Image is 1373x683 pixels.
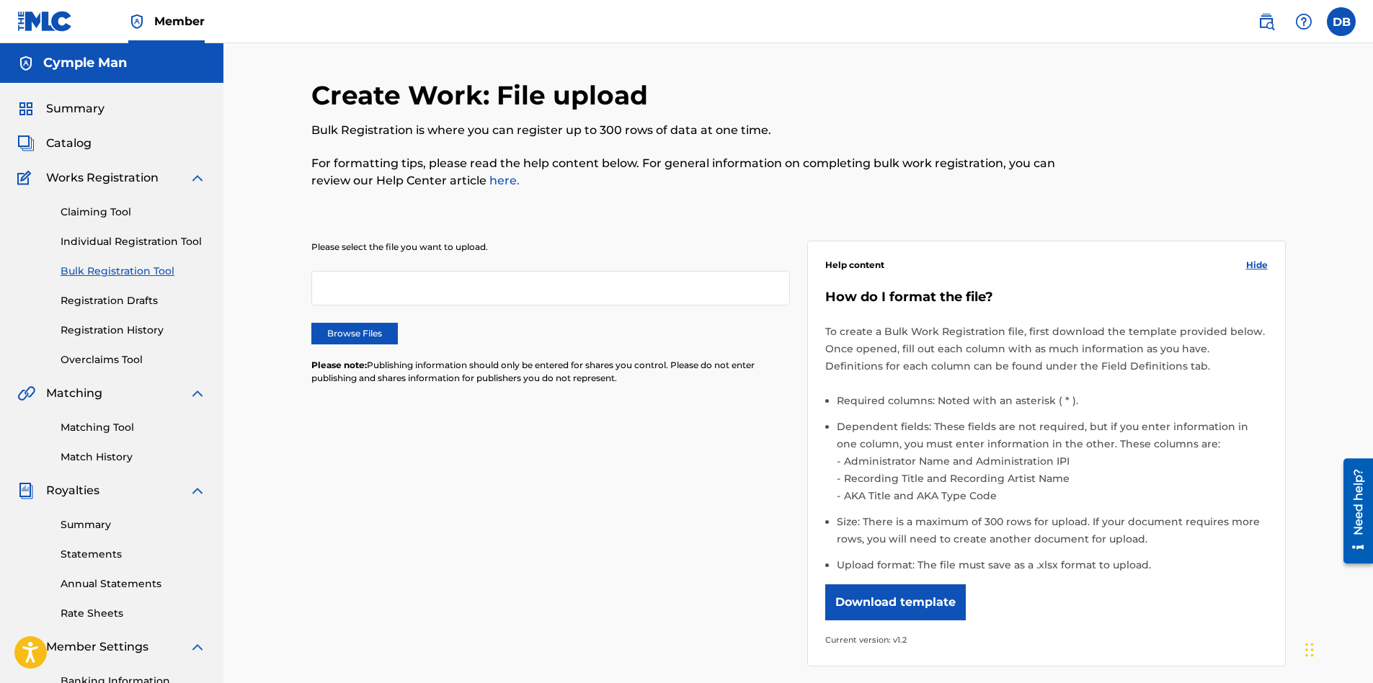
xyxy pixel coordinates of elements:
iframe: Resource Center [1333,453,1373,569]
a: Rate Sheets [61,606,206,621]
span: Catalog [46,135,92,152]
img: MLC Logo [17,11,73,32]
li: Upload format: The file must save as a .xlsx format to upload. [837,556,1268,573]
span: Please note: [311,360,367,370]
a: SummarySummary [17,100,105,117]
label: Browse Files [311,323,398,344]
span: Summary [46,100,105,117]
span: Matching [46,385,102,402]
img: Summary [17,100,35,117]
a: Claiming Tool [61,205,206,220]
span: Hide [1246,259,1268,272]
h2: Create Work: File upload [311,79,655,112]
a: Overclaims Tool [61,352,206,367]
a: Registration Drafts [61,293,206,308]
img: Top Rightsholder [128,13,146,30]
a: Annual Statements [61,576,206,592]
li: AKA Title and AKA Type Code [840,487,1268,504]
p: Please select the file you want to upload. [311,241,790,254]
iframe: Chat Widget [1301,614,1373,683]
li: Size: There is a maximum of 300 rows for upload. If your document requires more rows, you will ne... [837,513,1268,556]
a: Individual Registration Tool [61,234,206,249]
h5: Cymple Man [43,55,127,71]
div: User Menu [1327,7,1356,36]
img: expand [189,169,206,187]
li: Required columns: Noted with an asterisk ( * ). [837,392,1268,418]
a: Summary [61,517,206,532]
li: Recording Title and Recording Artist Name [840,470,1268,487]
h5: How do I format the file? [825,289,1268,305]
span: Help content [825,259,884,272]
img: Matching [17,385,35,402]
p: Bulk Registration is where you can register up to 300 rows of data at one time. [311,122,1062,139]
span: Royalties [46,482,99,499]
img: expand [189,482,206,499]
p: Publishing information should only be entered for shares you control. Please do not enter publish... [311,359,790,385]
img: Accounts [17,55,35,72]
div: Help [1289,7,1318,36]
li: Dependent fields: These fields are not required, but if you enter information in one column, you ... [837,418,1268,513]
a: Statements [61,547,206,562]
img: expand [189,385,206,402]
li: Administrator Name and Administration IPI [840,452,1268,470]
a: Match History [61,450,206,465]
img: help [1295,13,1312,30]
p: Current version: v1.2 [825,631,1268,648]
span: Member [154,13,205,30]
a: here. [486,174,520,187]
span: Works Registration [46,169,159,187]
img: expand [189,638,206,656]
a: Public Search [1252,7,1281,36]
img: Catalog [17,135,35,152]
a: CatalogCatalog [17,135,92,152]
button: Download template [825,584,966,620]
span: Member Settings [46,638,148,656]
img: Member Settings [17,638,35,656]
img: search [1258,13,1275,30]
p: To create a Bulk Work Registration file, first download the template provided below. Once opened,... [825,323,1268,375]
a: Registration History [61,323,206,338]
p: For formatting tips, please read the help content below. For general information on completing bu... [311,155,1062,189]
a: Bulk Registration Tool [61,264,206,279]
img: Works Registration [17,169,36,187]
a: Matching Tool [61,420,206,435]
div: Drag [1305,628,1314,671]
img: Royalties [17,482,35,499]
